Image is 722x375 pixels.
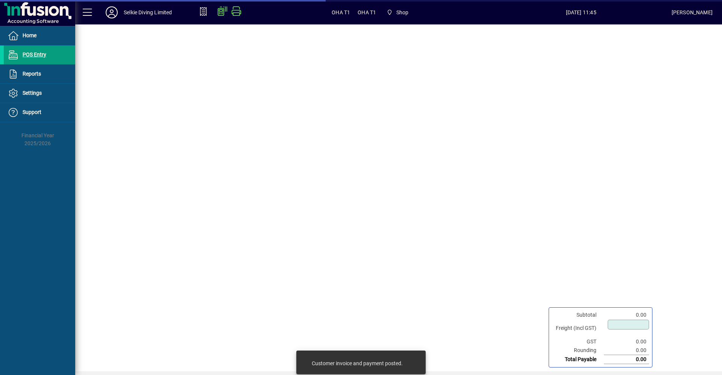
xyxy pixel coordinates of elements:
button: Profile [100,6,124,19]
div: Customer invoice and payment posted. [312,360,403,367]
div: Selkie Diving Limited [124,6,172,18]
a: Home [4,26,75,45]
td: Freight (Incl GST) [552,319,604,337]
div: [PERSON_NAME] [672,6,713,18]
span: [DATE] 11:45 [491,6,672,18]
span: Shop [396,6,409,18]
span: Reports [23,71,41,77]
span: Support [23,109,41,115]
span: OHA T1 [358,6,376,18]
td: 0.00 [604,346,649,355]
td: Rounding [552,346,604,355]
span: OHA T1 [332,6,350,18]
span: Home [23,32,36,38]
a: Support [4,103,75,122]
span: Shop [384,6,411,19]
td: Total Payable [552,355,604,364]
span: Settings [23,90,42,96]
td: Subtotal [552,311,604,319]
a: Settings [4,84,75,103]
td: 0.00 [604,337,649,346]
td: GST [552,337,604,346]
td: 0.00 [604,311,649,319]
td: 0.00 [604,355,649,364]
span: POS Entry [23,52,46,58]
a: Reports [4,65,75,84]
